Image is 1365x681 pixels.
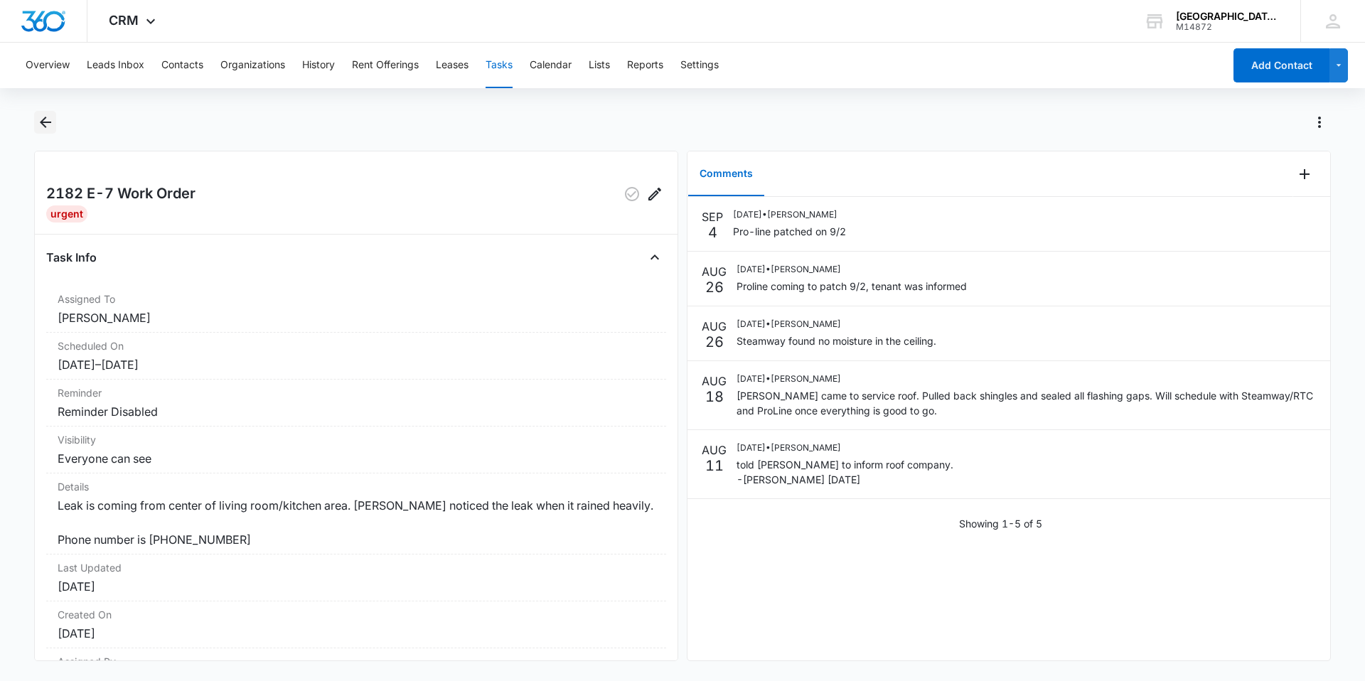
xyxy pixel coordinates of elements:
[1176,22,1280,32] div: account id
[46,333,666,380] div: Scheduled On[DATE]–[DATE]
[589,43,610,88] button: Lists
[702,441,727,459] p: AUG
[702,208,723,225] p: SEP
[737,388,1316,418] p: [PERSON_NAME] came to service roof. Pulled back shingles and sealed all flashing gaps. Will sched...
[58,309,655,326] dd: [PERSON_NAME]
[733,224,846,239] p: Pro-line patched on 9/2
[58,578,655,595] dd: [DATE]
[46,249,97,266] h4: Task Info
[58,497,655,548] dd: Leak is coming from center of living room/kitchen area. [PERSON_NAME] noticed the leak when it ra...
[302,43,335,88] button: History
[87,43,144,88] button: Leads Inbox
[58,291,655,306] dt: Assigned To
[702,263,727,280] p: AUG
[733,208,846,221] p: [DATE] • [PERSON_NAME]
[161,43,203,88] button: Contacts
[643,183,666,205] button: Edit
[46,427,666,473] div: VisibilityEveryone can see
[737,333,936,348] p: Steamway found no moisture in the ceiling.
[737,372,1316,385] p: [DATE] • [PERSON_NAME]
[1233,48,1329,82] button: Add Contact
[220,43,285,88] button: Organizations
[737,263,967,276] p: [DATE] • [PERSON_NAME]
[26,43,70,88] button: Overview
[46,183,196,205] h2: 2182 E-7 Work Order
[58,607,655,622] dt: Created On
[705,280,724,294] p: 26
[46,473,666,554] div: DetailsLeak is coming from center of living room/kitchen area. [PERSON_NAME] noticed the leak whe...
[34,111,56,134] button: Back
[1308,111,1331,134] button: Actions
[737,318,936,331] p: [DATE] • [PERSON_NAME]
[46,286,666,333] div: Assigned To[PERSON_NAME]
[959,516,1042,531] p: Showing 1-5 of 5
[109,13,139,28] span: CRM
[46,205,87,222] div: Urgent
[737,441,953,454] p: [DATE] • [PERSON_NAME]
[486,43,513,88] button: Tasks
[643,246,666,269] button: Close
[58,403,655,420] dd: Reminder Disabled
[58,432,655,447] dt: Visibility
[705,335,724,349] p: 26
[737,279,967,294] p: Proline coming to patch 9/2, tenant was informed
[680,43,719,88] button: Settings
[708,225,717,240] p: 4
[705,390,724,404] p: 18
[688,152,764,196] button: Comments
[46,554,666,601] div: Last Updated[DATE]
[58,625,655,642] dd: [DATE]
[627,43,663,88] button: Reports
[58,338,655,353] dt: Scheduled On
[46,601,666,648] div: Created On[DATE]
[58,479,655,494] dt: Details
[58,560,655,575] dt: Last Updated
[1293,163,1316,186] button: Add Comment
[1176,11,1280,22] div: account name
[46,380,666,427] div: ReminderReminder Disabled
[352,43,419,88] button: Rent Offerings
[58,654,655,669] dt: Assigned By
[58,450,655,467] dd: Everyone can see
[58,385,655,400] dt: Reminder
[58,356,655,373] dd: [DATE] – [DATE]
[436,43,469,88] button: Leases
[737,457,953,487] p: told [PERSON_NAME] to inform roof company. -[PERSON_NAME] [DATE]
[702,372,727,390] p: AUG
[530,43,572,88] button: Calendar
[702,318,727,335] p: AUG
[705,459,724,473] p: 11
